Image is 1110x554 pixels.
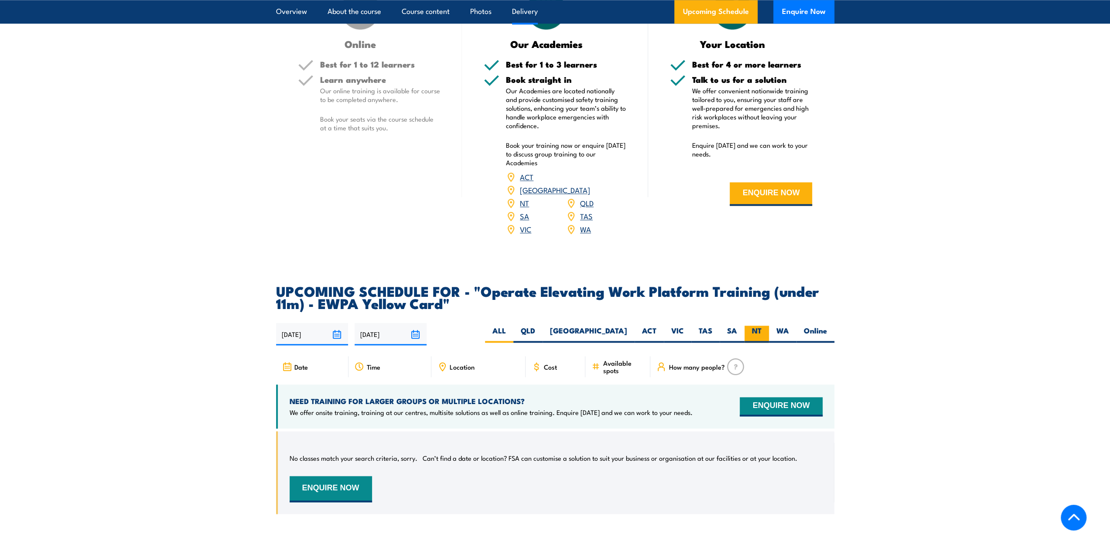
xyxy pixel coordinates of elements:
p: No classes match your search criteria, sorry. [290,454,417,462]
span: Location [450,363,475,370]
label: SA [720,326,745,343]
label: ACT [635,326,664,343]
label: WA [769,326,796,343]
h5: Talk to us for a solution [692,75,813,84]
label: [GEOGRAPHIC_DATA] [543,326,635,343]
span: Cost [544,363,557,370]
h5: Best for 4 or more learners [692,60,813,68]
a: WA [580,224,591,234]
span: Date [294,363,308,370]
p: Can’t find a date or location? FSA can customise a solution to suit your business or organisation... [423,454,797,462]
a: SA [520,211,529,221]
h5: Best for 1 to 12 learners [320,60,441,68]
p: Enquire [DATE] and we can work to your needs. [692,141,813,158]
span: Time [367,363,380,370]
label: Online [796,326,834,343]
h5: Book straight in [506,75,626,84]
label: QLD [513,326,543,343]
h2: UPCOMING SCHEDULE FOR - "Operate Elevating Work Platform Training (under 11m) - EWPA Yellow Card" [276,285,834,309]
input: From date [276,323,348,345]
h3: Our Academies [484,39,609,49]
p: Book your training now or enquire [DATE] to discuss group training to our Academies [506,141,626,167]
a: [GEOGRAPHIC_DATA] [520,184,590,195]
label: NT [745,326,769,343]
button: ENQUIRE NOW [730,182,812,206]
h3: Your Location [670,39,795,49]
p: Our Academies are located nationally and provide customised safety training solutions, enhancing ... [506,86,626,130]
a: ACT [520,171,533,182]
h3: Online [298,39,423,49]
button: ENQUIRE NOW [740,397,822,416]
a: VIC [520,224,531,234]
p: We offer onsite training, training at our centres, multisite solutions as well as online training... [290,408,693,417]
a: NT [520,197,529,208]
h5: Learn anywhere [320,75,441,84]
a: TAS [580,211,593,221]
span: Available spots [603,359,644,374]
p: Book your seats via the course schedule at a time that suits you. [320,115,441,132]
h4: NEED TRAINING FOR LARGER GROUPS OR MULTIPLE LOCATIONS? [290,396,693,406]
h5: Best for 1 to 3 learners [506,60,626,68]
input: To date [355,323,427,345]
p: We offer convenient nationwide training tailored to you, ensuring your staff are well-prepared fo... [692,86,813,130]
button: ENQUIRE NOW [290,476,372,502]
label: ALL [485,326,513,343]
span: How many people? [669,363,724,370]
a: QLD [580,197,594,208]
p: Our online training is available for course to be completed anywhere. [320,86,441,104]
label: TAS [691,326,720,343]
label: VIC [664,326,691,343]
